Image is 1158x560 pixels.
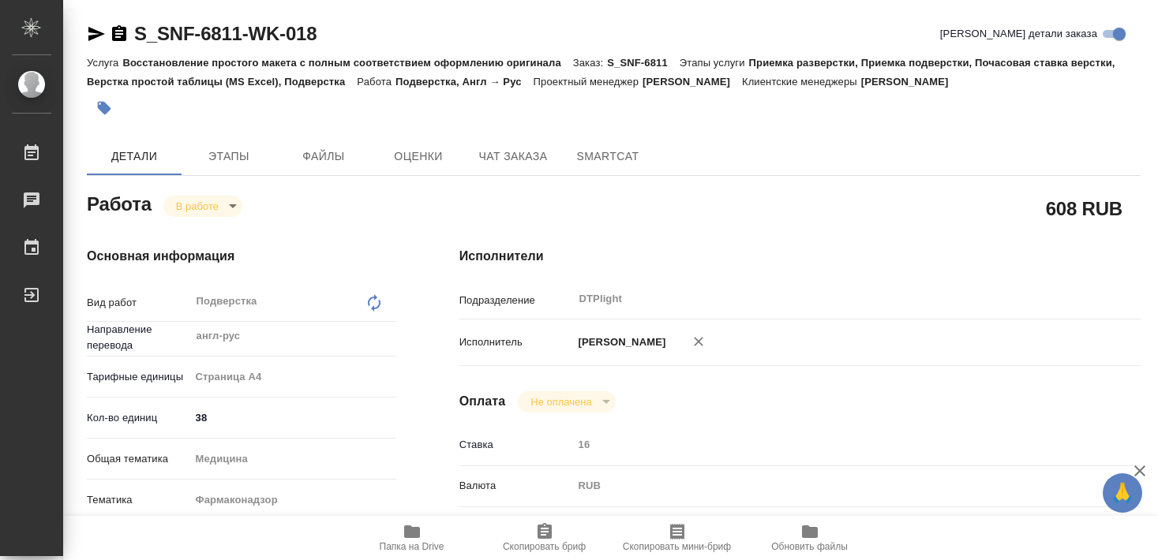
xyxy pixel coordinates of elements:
[534,76,643,88] p: Проектный менеджер
[570,147,646,166] span: SmartCat
[190,406,396,429] input: ✎ Введи что-нибудь
[518,391,615,413] div: В работе
[573,472,1084,499] div: RUB
[623,541,731,552] span: Скопировать мини-бриф
[134,23,317,44] a: S_SNF-6811-WK-018
[110,24,129,43] button: Скопировать ссылку
[573,57,607,69] p: Заказ:
[190,364,396,390] div: Страница А4
[87,369,190,385] p: Тарифные единицы
[459,437,573,453] p: Ставка
[87,410,190,426] p: Кол-во единиц
[87,24,106,43] button: Скопировать ссылку для ЯМессенджера
[607,57,680,69] p: S_SNF-6811
[87,57,122,69] p: Услуга
[771,541,848,552] span: Обновить файлы
[459,247,1141,266] h4: Исполнители
[87,247,396,266] h4: Основная информация
[861,76,961,88] p: [PERSON_NAME]
[643,76,742,88] p: [PERSON_NAME]
[191,147,267,166] span: Этапы
[681,324,716,359] button: Удалить исполнителя
[163,196,242,217] div: В работе
[611,516,744,560] button: Скопировать мини-бриф
[87,492,190,508] p: Тематика
[459,392,506,411] h4: Оплата
[122,57,572,69] p: Восстановление простого макета с полным соответствием оформлению оригинала
[459,293,573,308] p: Подразделение
[680,57,749,69] p: Этапы услуги
[940,26,1097,42] span: [PERSON_NAME] детали заказа
[96,147,172,166] span: Детали
[478,516,611,560] button: Скопировать бриф
[87,189,152,217] h2: Работа
[459,478,573,494] p: Валюта
[573,433,1084,456] input: Пустое поле
[87,322,190,353] p: Направление перевода
[475,147,551,166] span: Чат заказа
[1103,473,1142,513] button: 🙏
[1046,195,1122,222] h2: 608 RUB
[395,76,534,88] p: Подверстка, Англ → Рус
[346,516,478,560] button: Папка на Drive
[459,334,573,350] p: Исполнитель
[87,295,190,311] p: Вид работ
[573,334,666,350] p: [PERSON_NAME]
[190,487,396,513] div: Фармаконадзор
[742,76,861,88] p: Клиентские менеджеры
[87,91,122,125] button: Добавить тэг
[526,395,596,409] button: Не оплачена
[744,516,876,560] button: Обновить файлы
[503,541,586,552] span: Скопировать бриф
[190,446,396,472] div: Медицина
[171,200,223,213] button: В работе
[1109,476,1136,510] span: 🙏
[380,147,456,166] span: Оценки
[87,451,190,467] p: Общая тематика
[357,76,395,88] p: Работа
[380,541,444,552] span: Папка на Drive
[286,147,362,166] span: Файлы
